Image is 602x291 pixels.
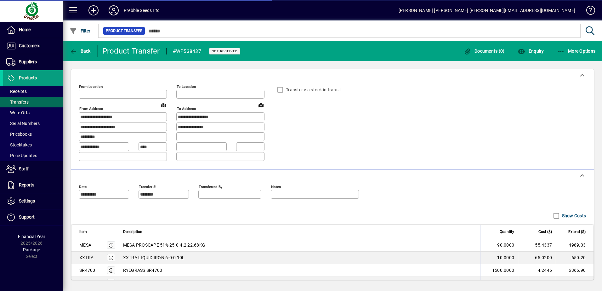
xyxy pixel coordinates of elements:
[3,161,63,177] a: Staff
[124,5,160,15] div: Prebble Seeds Ltd
[173,46,201,56] div: #WP538437
[123,267,162,273] span: RYEGRASS SR4700
[79,184,87,189] mat-label: Date
[19,198,35,203] span: Settings
[3,107,63,118] a: Write Offs
[3,129,63,140] a: Pricebooks
[123,242,206,248] span: MESA PROSCAPE 51% 25-0-4.2 22.68KG
[18,234,45,239] span: Financial Year
[158,100,168,110] a: View on map
[6,142,32,147] span: Stocktakes
[3,86,63,97] a: Receipts
[3,22,63,38] a: Home
[6,89,27,94] span: Receipts
[19,75,37,80] span: Products
[3,38,63,54] a: Customers
[556,277,593,289] td: 185.40
[19,27,31,32] span: Home
[19,43,40,48] span: Customers
[63,45,98,57] app-page-header-button: Back
[3,150,63,161] a: Price Updates
[518,252,556,264] td: 65.0200
[516,45,545,57] button: Enquiry
[538,228,552,235] span: Cost ($)
[518,239,556,252] td: 55.4337
[70,48,91,54] span: Back
[102,46,160,56] div: Product Transfer
[19,59,37,64] span: Suppliers
[79,228,87,235] span: Item
[518,277,556,289] td: 46.3500
[3,140,63,150] a: Stocktakes
[518,264,556,277] td: 4.2446
[464,48,505,54] span: Documents (0)
[568,228,586,235] span: Extend ($)
[3,177,63,193] a: Reports
[3,118,63,129] a: Serial Numbers
[68,45,92,57] button: Back
[500,228,514,235] span: Quantity
[23,247,40,252] span: Package
[399,5,575,15] div: [PERSON_NAME] [PERSON_NAME] [PERSON_NAME][EMAIL_ADDRESS][DOMAIN_NAME]
[480,264,518,277] td: 1500.0000
[271,184,281,189] mat-label: Notes
[199,184,222,189] mat-label: Transferred by
[556,252,593,264] td: 650.20
[561,213,586,219] label: Show Costs
[3,54,63,70] a: Suppliers
[556,45,597,57] button: More Options
[518,48,544,54] span: Enquiry
[6,100,29,105] span: Transfers
[3,97,63,107] a: Transfers
[557,48,596,54] span: More Options
[6,121,40,126] span: Serial Numbers
[6,132,32,137] span: Pricebooks
[212,49,238,53] span: Not Received
[480,252,518,264] td: 10.0000
[104,5,124,16] button: Profile
[79,267,95,273] div: SR4700
[462,45,506,57] button: Documents (0)
[177,84,196,89] mat-label: To location
[70,28,91,33] span: Filter
[480,239,518,252] td: 90.0000
[6,110,30,115] span: Write Offs
[556,264,593,277] td: 6366.90
[123,228,142,235] span: Description
[68,25,92,37] button: Filter
[3,209,63,225] a: Support
[6,153,37,158] span: Price Updates
[79,254,94,261] div: XXTRA
[582,1,594,22] a: Knowledge Base
[19,166,29,171] span: Staff
[79,84,103,89] mat-label: From location
[139,184,156,189] mat-label: Transfer #
[3,193,63,209] a: Settings
[556,239,593,252] td: 4989.03
[19,182,34,187] span: Reports
[106,28,142,34] span: Product Transfer
[79,242,91,248] div: MESA
[123,254,185,261] span: XXTRA LIQUID IRON 6-0-0 10L
[480,277,518,289] td: 4.0000
[83,5,104,16] button: Add
[256,100,266,110] a: View on map
[19,214,35,220] span: Support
